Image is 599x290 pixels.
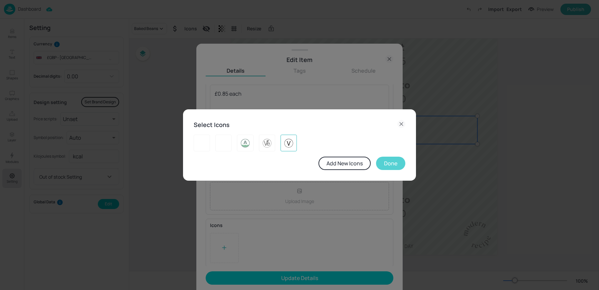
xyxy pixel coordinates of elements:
button: Done [376,157,405,170]
img: 2025-08-30-17565460035073kektlj6asn.svg [262,138,272,148]
img: 2025-08-30-1756545997440ct1u6ozuppo.svg [284,138,294,148]
img: 2025-09-06-1757184316886ciyz4ig3d2.svg [240,138,250,148]
button: Add New Icons [318,157,371,170]
img: 2025-09-06-1757184328917d9dymxxsgw.svg [197,138,207,148]
img: 2025-09-06-1757184323318zqjqw3htg1.svg [218,138,229,148]
h6: Select Icons [194,120,230,130]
